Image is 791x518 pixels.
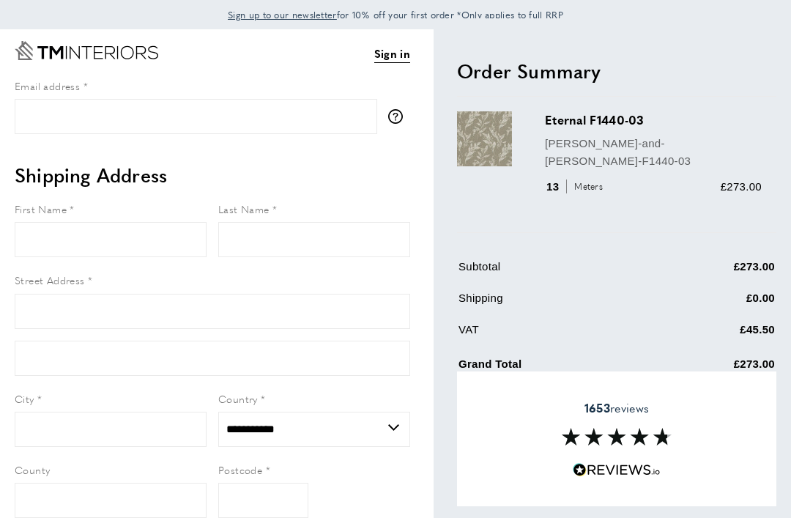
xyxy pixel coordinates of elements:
[650,352,775,384] td: £273.00
[458,289,649,318] td: Shipping
[545,178,608,196] div: 13
[458,258,649,286] td: Subtotal
[15,162,410,188] h2: Shipping Address
[457,111,512,166] img: Eternal F1440-03
[545,135,762,170] p: [PERSON_NAME]-and-[PERSON_NAME]-F1440-03
[15,201,67,216] span: First Name
[457,58,776,84] h2: Order Summary
[228,7,337,22] a: Sign up to our newsletter
[218,462,262,477] span: Postcode
[566,180,606,193] span: Meters
[15,78,80,93] span: Email address
[573,463,661,477] img: Reviews.io 5 stars
[650,258,775,286] td: £273.00
[218,201,270,216] span: Last Name
[15,273,85,287] span: Street Address
[545,111,762,128] h3: Eternal F1440-03
[388,109,410,124] button: More information
[15,41,158,60] a: Go to Home page
[458,321,649,349] td: VAT
[458,352,649,384] td: Grand Total
[228,8,337,21] span: Sign up to our newsletter
[721,180,762,193] span: £273.00
[584,399,610,416] strong: 1653
[374,45,410,63] a: Sign in
[650,289,775,318] td: £0.00
[15,462,50,477] span: County
[650,321,775,349] td: £45.50
[218,391,258,406] span: Country
[15,391,34,406] span: City
[584,401,649,415] span: reviews
[562,428,672,445] img: Reviews section
[228,8,563,21] span: for 10% off your first order *Only applies to full RRP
